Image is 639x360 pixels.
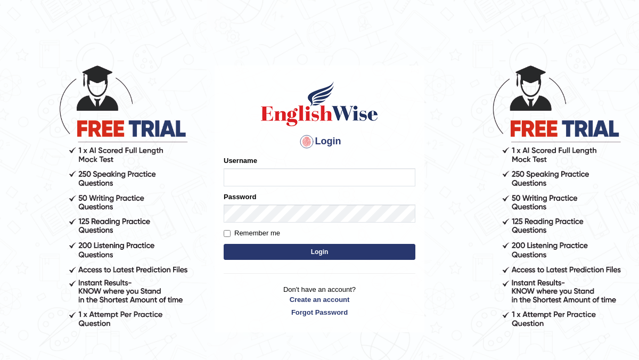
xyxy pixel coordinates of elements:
[224,244,415,260] button: Login
[224,156,257,166] label: Username
[224,294,415,305] a: Create an account
[259,80,380,128] img: Logo of English Wise sign in for intelligent practice with AI
[224,307,415,317] a: Forgot Password
[224,228,280,239] label: Remember me
[224,133,415,150] h4: Login
[224,284,415,317] p: Don't have an account?
[224,230,231,237] input: Remember me
[224,192,256,202] label: Password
